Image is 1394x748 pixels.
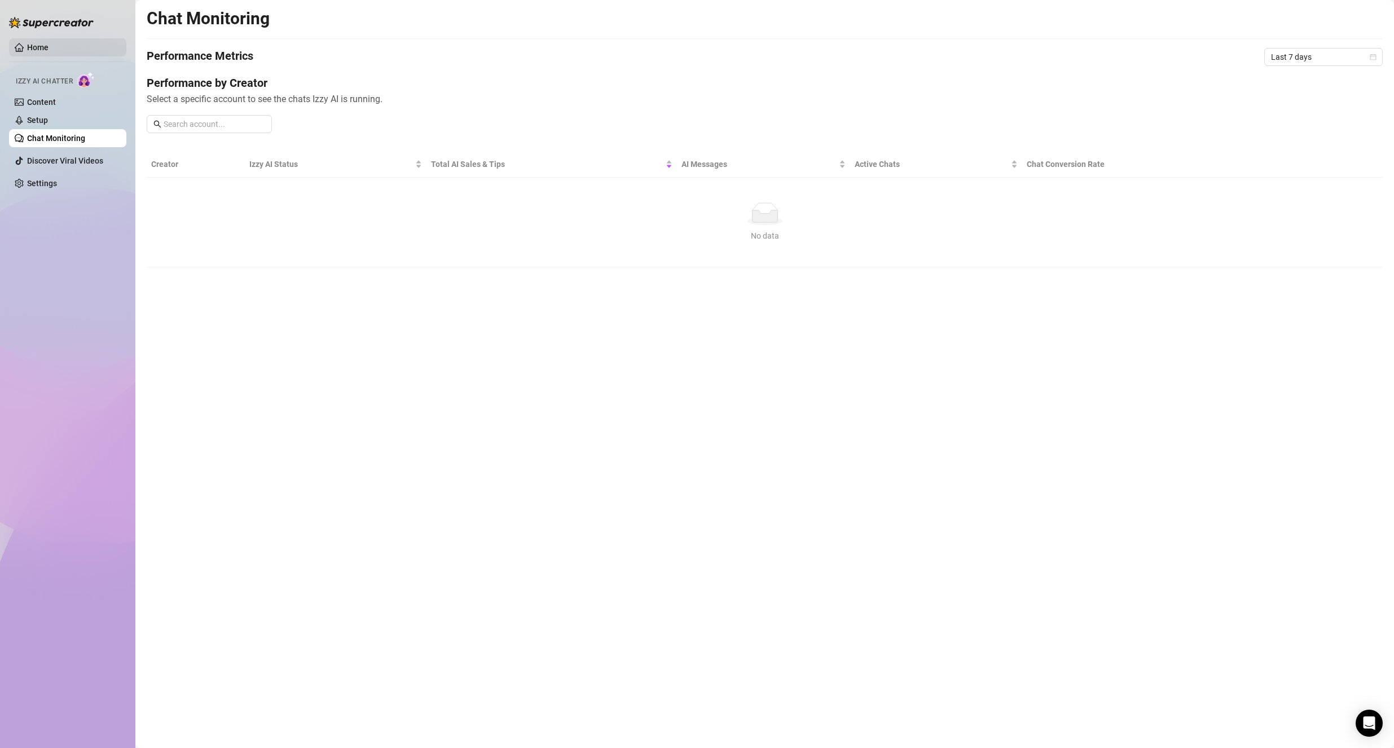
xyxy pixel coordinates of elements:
[27,134,85,143] a: Chat Monitoring
[27,179,57,188] a: Settings
[27,43,49,52] a: Home
[27,156,103,165] a: Discover Viral Videos
[9,17,94,28] img: logo-BBDzfeDw.svg
[245,151,426,178] th: Izzy AI Status
[850,151,1022,178] th: Active Chats
[147,151,245,178] th: Creator
[77,72,95,88] img: AI Chatter
[27,98,56,107] a: Content
[147,8,270,29] h2: Chat Monitoring
[153,120,161,128] span: search
[855,158,1009,170] span: Active Chats
[1271,49,1376,65] span: Last 7 days
[147,48,253,66] h4: Performance Metrics
[677,151,851,178] th: AI Messages
[16,76,73,87] span: Izzy AI Chatter
[156,230,1374,242] div: No data
[431,158,663,170] span: Total AI Sales & Tips
[1370,54,1377,60] span: calendar
[1356,710,1383,737] div: Open Intercom Messenger
[426,151,677,178] th: Total AI Sales & Tips
[147,75,1383,91] h4: Performance by Creator
[249,158,412,170] span: Izzy AI Status
[164,118,265,130] input: Search account...
[1022,151,1259,178] th: Chat Conversion Rate
[27,116,48,125] a: Setup
[681,158,837,170] span: AI Messages
[147,92,1383,106] span: Select a specific account to see the chats Izzy AI is running.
